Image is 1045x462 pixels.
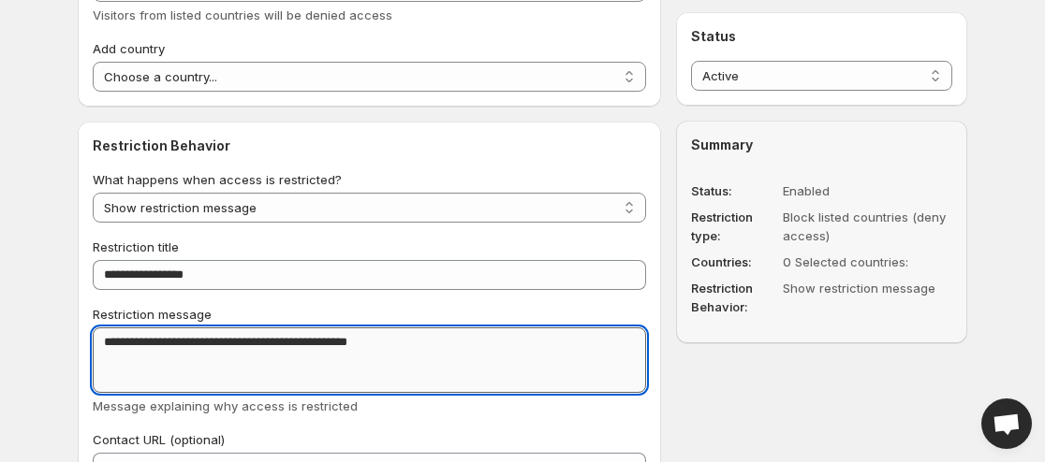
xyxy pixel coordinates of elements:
span: What happens when access is restricted? [93,172,342,187]
h2: Restriction Behavior [93,137,646,155]
dt: Restriction type : [691,208,775,245]
span: Message explaining why access is restricted [93,398,358,413]
dd: Show restriction message [783,279,952,316]
dd: 0 Selected countries: [783,253,952,271]
span: Visitors from listed countries will be denied access [93,7,392,22]
dt: Status : [691,181,775,200]
dt: Restriction Behavior : [691,279,775,316]
span: Add country [93,41,165,56]
span: Restriction message [93,307,212,322]
dd: Enabled [783,181,952,200]
span: Restriction title [93,239,179,254]
dd: Block listed countries (deny access) [783,208,952,245]
dt: Countries : [691,253,775,271]
h2: Summary [691,136,952,154]
h2: Status [691,27,952,46]
div: Open chat [981,398,1032,449]
span: Contact URL (optional) [93,432,225,447]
